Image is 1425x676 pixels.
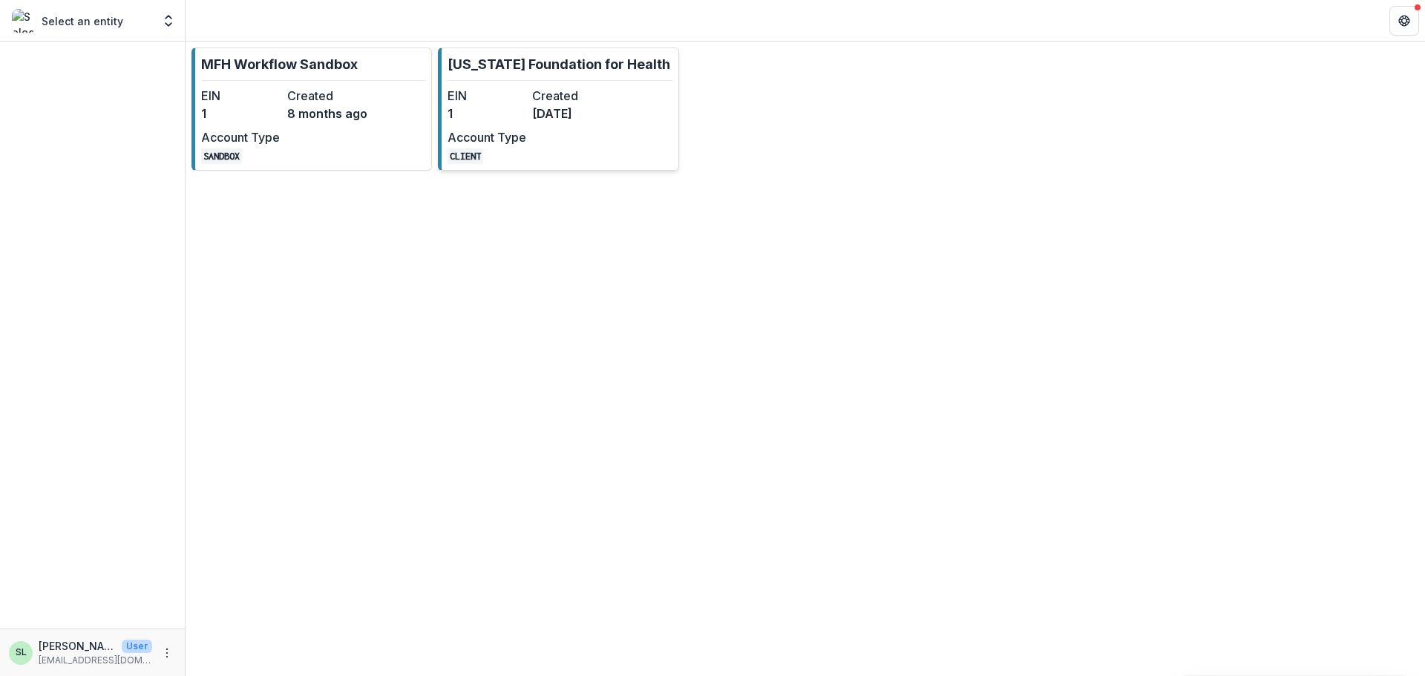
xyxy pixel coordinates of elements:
button: Get Help [1389,6,1419,36]
dd: 1 [448,105,526,122]
dd: 8 months ago [287,105,367,122]
dd: 1 [201,105,281,122]
code: SANDBOX [201,148,242,164]
p: Select an entity [42,13,123,29]
dt: Account Type [448,128,526,146]
dt: Created [287,87,367,105]
dt: EIN [201,87,281,105]
a: MFH Workflow SandboxEIN1Created8 months agoAccount TypeSANDBOX [191,47,432,171]
code: CLIENT [448,148,483,164]
p: [PERSON_NAME] [39,638,116,654]
p: [US_STATE] Foundation for Health [448,54,670,74]
dt: EIN [448,87,526,105]
p: User [122,640,152,653]
dt: Account Type [201,128,281,146]
button: Open entity switcher [158,6,179,36]
img: Select an entity [12,9,36,33]
dt: Created [532,87,611,105]
div: Sada Lindsey [16,648,27,657]
button: More [158,644,176,662]
a: [US_STATE] Foundation for HealthEIN1Created[DATE]Account TypeCLIENT [438,47,678,171]
dd: [DATE] [532,105,611,122]
p: [EMAIL_ADDRESS][DOMAIN_NAME] [39,654,152,667]
p: MFH Workflow Sandbox [201,54,358,74]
